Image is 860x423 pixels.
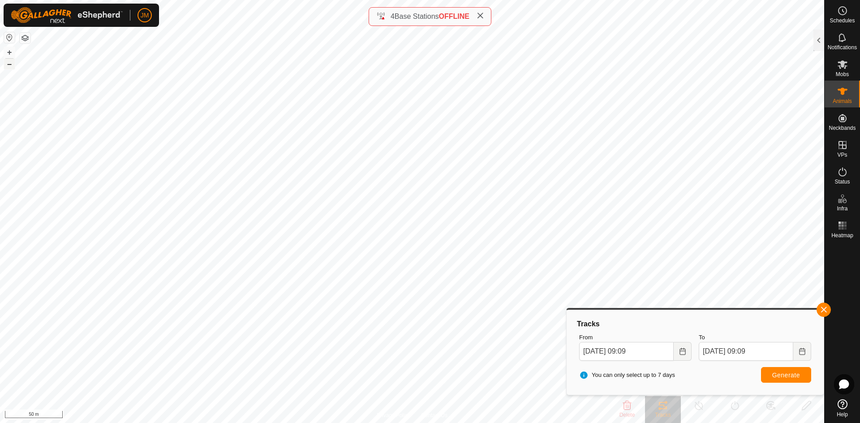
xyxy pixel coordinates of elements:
[579,371,675,380] span: You can only select up to 7 days
[11,7,123,23] img: Gallagher Logo
[837,152,847,158] span: VPs
[833,98,852,104] span: Animals
[377,411,410,419] a: Privacy Policy
[829,125,856,131] span: Neckbands
[834,179,850,184] span: Status
[828,45,857,50] span: Notifications
[830,18,855,23] span: Schedules
[439,13,469,20] span: OFFLINE
[4,32,15,43] button: Reset Map
[576,319,815,329] div: Tracks
[825,396,860,421] a: Help
[391,13,395,20] span: 4
[141,11,149,20] span: JM
[699,333,811,342] label: To
[579,333,692,342] label: From
[421,411,447,419] a: Contact Us
[395,13,439,20] span: Base Stations
[793,342,811,361] button: Choose Date
[831,233,853,238] span: Heatmap
[4,47,15,58] button: +
[837,206,847,211] span: Infra
[772,372,800,379] span: Generate
[761,367,811,383] button: Generate
[836,72,849,77] span: Mobs
[4,59,15,69] button: –
[674,342,692,361] button: Choose Date
[837,412,848,417] span: Help
[20,33,30,43] button: Map Layers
